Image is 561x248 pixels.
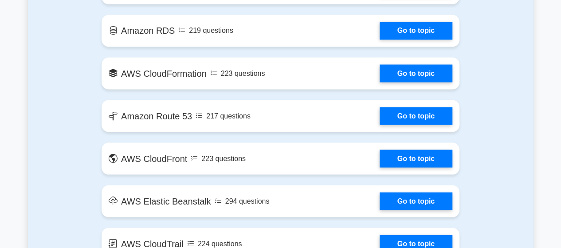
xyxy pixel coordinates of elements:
a: Go to topic [380,150,452,167]
a: Go to topic [380,107,452,125]
a: Go to topic [380,22,452,39]
a: Go to topic [380,192,452,210]
a: Go to topic [380,64,452,82]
